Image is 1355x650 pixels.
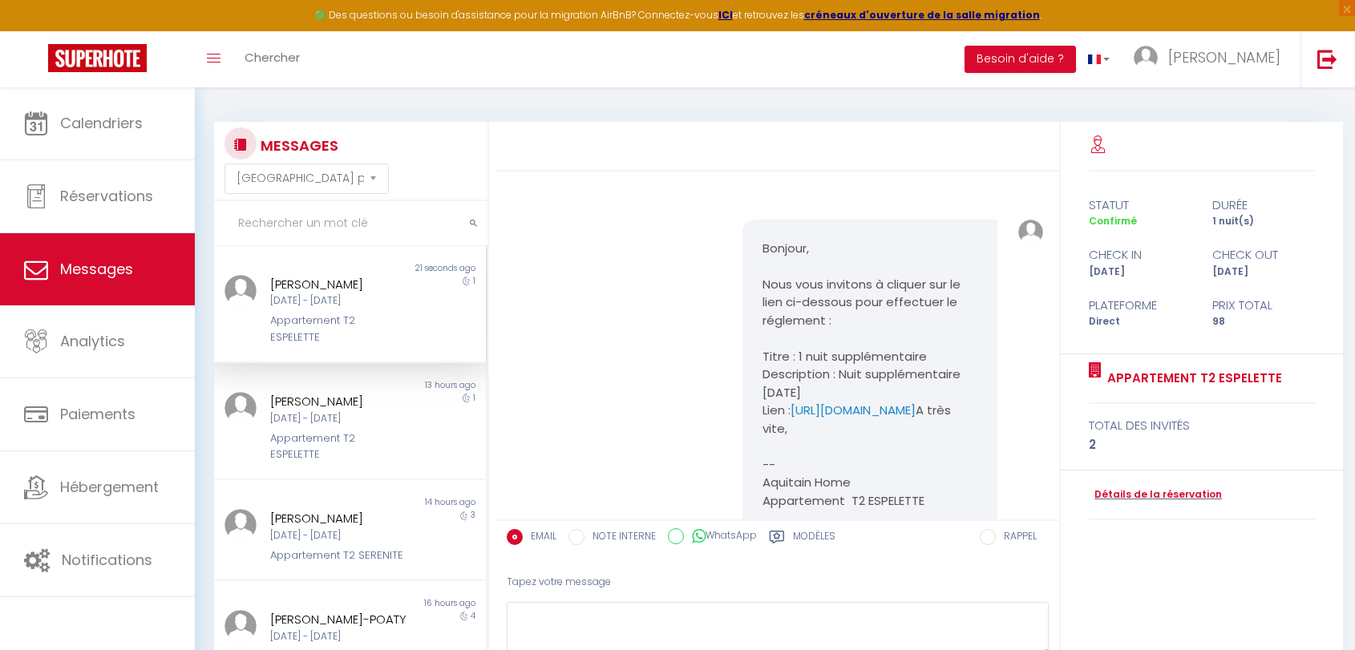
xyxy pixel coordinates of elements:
label: WhatsApp [684,528,757,546]
label: NOTE INTERNE [584,529,656,547]
img: ... [1134,46,1158,70]
a: Chercher [233,31,312,87]
h3: MESSAGES [257,127,338,164]
a: ICI [718,8,733,22]
div: 14 hours ago [350,496,487,509]
span: Paiements [60,404,135,424]
div: 13 hours ago [350,379,487,392]
span: Analytics [60,331,125,351]
div: [DATE] [1078,264,1202,280]
img: ... [224,392,257,424]
a: Détails de la réservation [1089,487,1222,503]
img: ... [1018,220,1043,244]
div: Appartement T2 ESPELETTE [270,430,408,463]
div: [DATE] - [DATE] [270,528,408,543]
div: [DATE] - [DATE] [270,629,408,644]
span: Réservations [60,186,153,206]
div: 2 [1089,435,1315,454]
div: 98 [1202,314,1325,329]
a: ... [PERSON_NAME] [1122,31,1300,87]
label: Modèles [793,529,835,549]
label: RAPPEL [996,529,1037,547]
div: [DATE] [1202,264,1325,280]
div: [DATE] - [DATE] [270,411,408,426]
img: ... [224,509,257,541]
button: Besoin d'aide ? [965,46,1076,73]
div: durée [1202,196,1325,215]
div: [PERSON_NAME] [270,509,408,528]
span: 3 [471,509,475,521]
div: [PERSON_NAME] [270,392,408,411]
div: check out [1202,245,1325,264]
input: Rechercher un mot clé [214,201,487,246]
label: EMAIL [523,529,556,547]
div: Plateforme [1078,296,1202,315]
img: logout [1317,49,1337,69]
div: 21 seconds ago [350,262,487,275]
img: ... [224,610,257,642]
span: [PERSON_NAME] [1168,47,1280,67]
div: 16 hours ago [350,597,487,610]
div: Appartement T2 ESPELETTE [270,313,408,345]
div: statut [1078,196,1202,215]
span: Hébergement [60,477,159,497]
div: [PERSON_NAME]-POATY [270,610,408,629]
img: ... [224,275,257,307]
span: Notifications [62,550,152,570]
a: [URL][DOMAIN_NAME] [791,402,916,418]
div: 1 nuit(s) [1202,214,1325,229]
div: total des invités [1089,416,1315,435]
div: Prix total [1202,296,1325,315]
a: Appartement T2 ESPELETTE [1102,369,1282,388]
span: Calendriers [60,113,143,133]
pre: Bonjour, Nous vous invitons à cliquer sur le lien ci-dessous pour effectuer le réglement : Titre ... [762,240,977,511]
div: [DATE] - [DATE] [270,293,408,309]
a: créneaux d'ouverture de la salle migration [804,8,1040,22]
div: check in [1078,245,1202,264]
span: 4 [471,610,475,622]
span: 1 [473,392,475,404]
span: Confirmé [1089,214,1137,228]
span: Messages [60,259,133,279]
span: Chercher [245,49,300,66]
div: Tapez votre message [507,563,1049,602]
div: Appartement T2 SERENITE [270,547,408,563]
img: Super Booking [48,44,147,72]
div: Direct [1078,314,1202,329]
span: 1 [473,275,475,287]
div: [PERSON_NAME] [270,275,408,294]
